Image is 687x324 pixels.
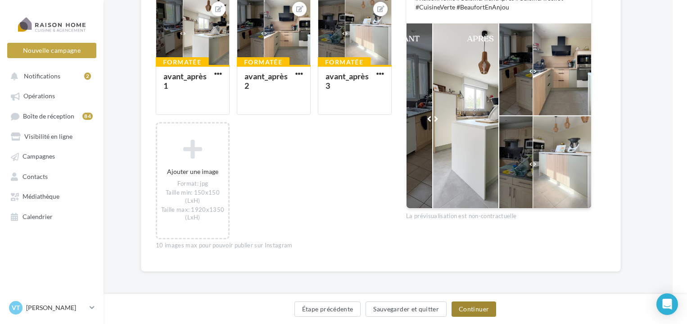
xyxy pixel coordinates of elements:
[23,153,55,160] span: Campagnes
[156,242,392,250] div: 10 images max pour pouvoir publier sur Instagram
[163,71,207,91] div: avant_après 1
[5,208,98,224] a: Calendrier
[5,188,98,204] a: Médiathèque
[12,303,20,312] span: VT
[452,301,496,317] button: Continuer
[26,303,86,312] p: [PERSON_NAME]
[24,72,60,80] span: Notifications
[23,193,59,201] span: Médiathèque
[318,57,371,67] div: Formatée
[5,87,98,104] a: Opérations
[406,209,592,220] div: La prévisualisation est non-contractuelle
[82,113,93,120] div: 84
[366,301,447,317] button: Sauvegarder et quitter
[656,293,678,315] div: Open Intercom Messenger
[294,301,361,317] button: Étape précédente
[156,57,208,67] div: Formatée
[244,71,288,91] div: avant_après 2
[237,57,289,67] div: Formatée
[23,173,48,180] span: Contacts
[24,132,72,140] span: Visibilité en ligne
[7,43,96,58] button: Nouvelle campagne
[84,73,91,80] div: 2
[5,148,98,164] a: Campagnes
[5,128,98,144] a: Visibilité en ligne
[5,168,98,184] a: Contacts
[5,68,95,84] button: Notifications 2
[7,299,96,316] a: VT [PERSON_NAME]
[23,112,74,120] span: Boîte de réception
[23,213,53,220] span: Calendrier
[5,108,98,124] a: Boîte de réception84
[23,92,55,100] span: Opérations
[325,71,369,91] div: avant_après 3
